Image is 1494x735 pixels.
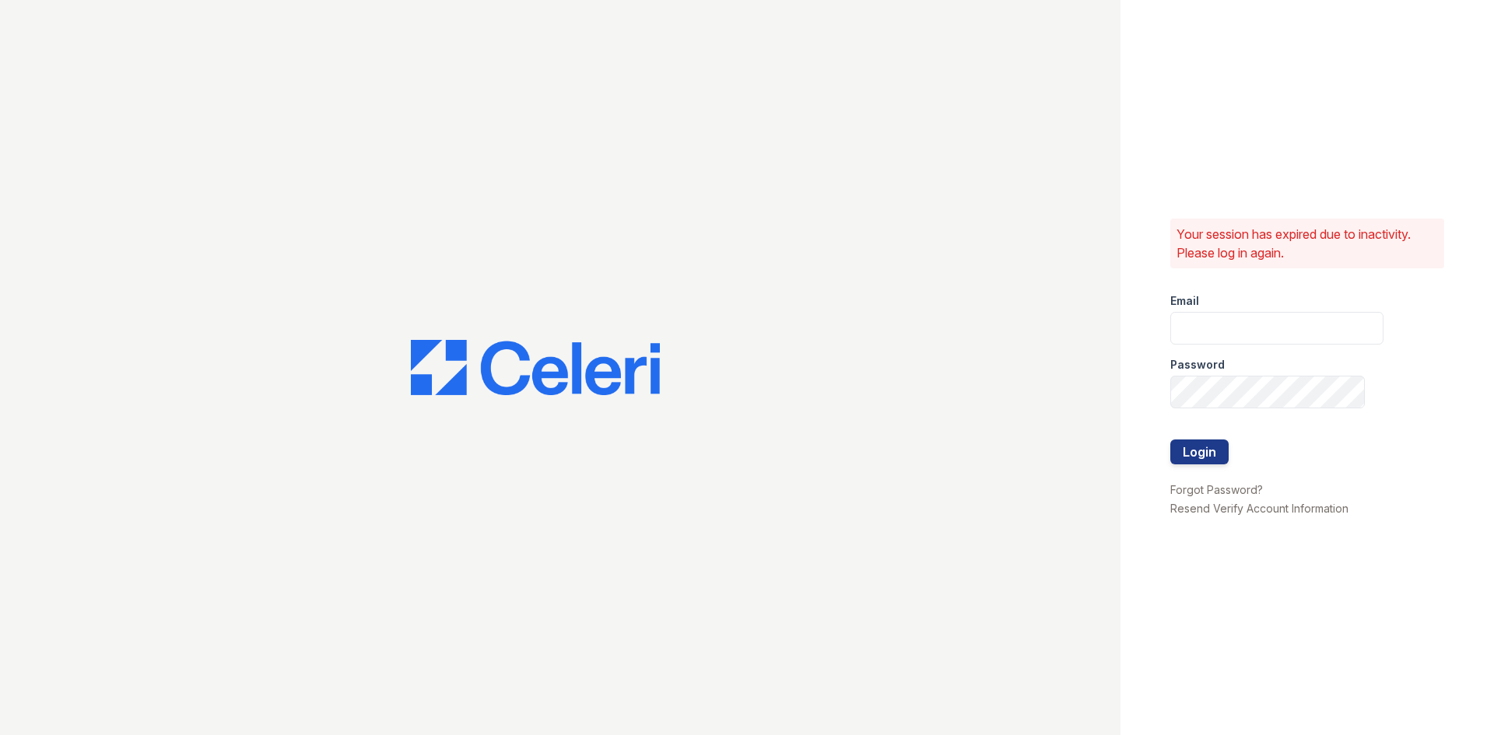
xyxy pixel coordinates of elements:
[1177,225,1438,262] p: Your session has expired due to inactivity. Please log in again.
[411,340,660,396] img: CE_Logo_Blue-a8612792a0a2168367f1c8372b55b34899dd931a85d93a1a3d3e32e68fde9ad4.png
[1170,357,1225,373] label: Password
[1170,439,1229,464] button: Login
[1170,293,1199,309] label: Email
[1170,502,1348,515] a: Resend Verify Account Information
[1170,483,1263,496] a: Forgot Password?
